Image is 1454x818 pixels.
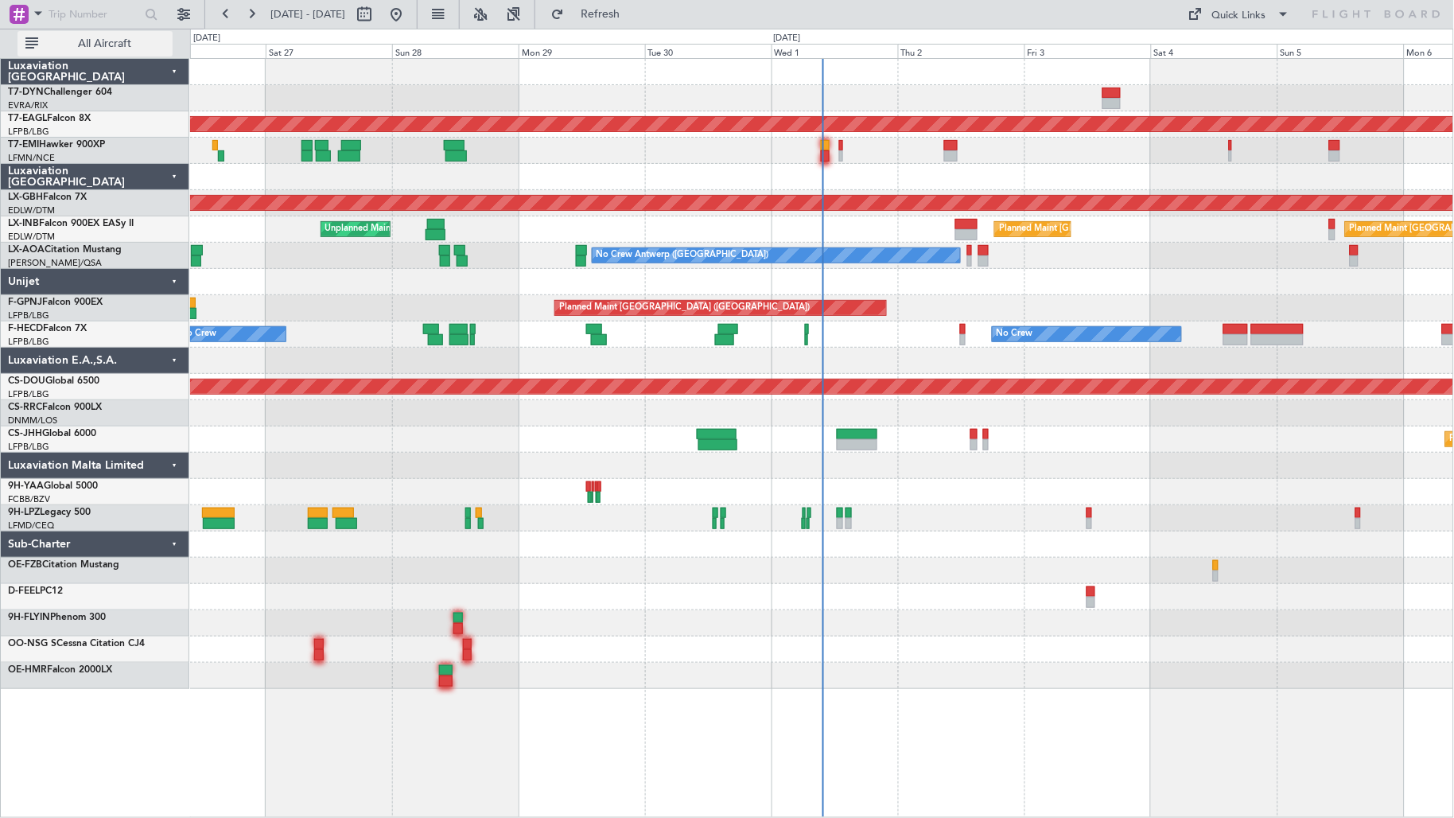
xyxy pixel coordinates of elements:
a: T7-EMIHawker 900XP [8,140,105,150]
div: No Crew [180,322,216,346]
a: T7-EAGLFalcon 8X [8,114,91,123]
a: LFMD/CEQ [8,520,54,532]
a: CS-JHHGlobal 6000 [8,429,96,438]
div: Fri 26 [139,44,266,58]
div: No Crew [997,322,1033,346]
span: D-FEEL [8,586,40,596]
div: Planned Maint [GEOGRAPHIC_DATA] ([GEOGRAPHIC_DATA]) [559,296,810,320]
div: Thu 2 [898,44,1024,58]
a: 9H-LPZLegacy 500 [8,508,91,517]
a: LFPB/LBG [8,441,49,453]
span: T7-DYN [8,88,44,97]
div: Mon 29 [519,44,645,58]
span: F-HECD [8,324,43,333]
span: All Aircraft [41,38,168,49]
a: F-HECDFalcon 7X [8,324,87,333]
button: Quick Links [1180,2,1298,27]
div: Sat 4 [1151,44,1277,58]
a: T7-DYNChallenger 604 [8,88,112,97]
a: 9H-YAAGlobal 5000 [8,481,98,491]
a: LFMN/NCE [8,152,55,164]
div: Sun 28 [392,44,519,58]
div: Quick Links [1212,8,1266,24]
a: EDLW/DTM [8,231,55,243]
a: LFPB/LBG [8,310,49,321]
span: F-GPNJ [8,298,42,307]
span: OO-NSG S [8,639,56,649]
span: LX-INB [8,219,39,228]
div: Sat 27 [266,44,392,58]
a: EVRA/RIX [8,99,48,111]
a: LFPB/LBG [8,126,49,138]
span: T7-EAGL [8,114,47,123]
button: All Aircraft [17,31,173,56]
a: OE-HMRFalcon 2000LX [8,665,112,675]
div: [DATE] [193,32,220,45]
a: LFPB/LBG [8,388,49,400]
a: [PERSON_NAME]/QSA [8,257,102,269]
a: 9H-FLYINPhenom 300 [8,613,106,622]
span: 9H-FLYIN [8,613,50,622]
a: D-FEELPC12 [8,586,63,596]
span: CS-RRC [8,403,42,412]
div: Wed 1 [772,44,898,58]
div: Tue 30 [645,44,772,58]
a: LFPB/LBG [8,336,49,348]
div: [DATE] [774,32,801,45]
a: CS-RRCFalcon 900LX [8,403,102,412]
a: LX-AOACitation Mustang [8,245,122,255]
span: OE-HMR [8,665,47,675]
span: OE-FZB [8,560,42,570]
span: 9H-YAA [8,481,44,491]
span: LX-AOA [8,245,45,255]
div: Unplanned Maint Roma (Ciampino) [325,217,468,241]
button: Refresh [543,2,639,27]
div: Fri 3 [1024,44,1151,58]
a: DNMM/LOS [8,415,57,427]
a: LX-INBFalcon 900EX EASy II [8,219,134,228]
div: Sun 5 [1277,44,1404,58]
span: 9H-LPZ [8,508,40,517]
span: Refresh [567,9,634,20]
span: CS-JHH [8,429,42,438]
span: LX-GBH [8,193,43,202]
a: FCBB/BZV [8,493,50,505]
span: [DATE] - [DATE] [270,7,345,21]
span: T7-EMI [8,140,39,150]
input: Trip Number [49,2,140,26]
a: F-GPNJFalcon 900EX [8,298,103,307]
a: LX-GBHFalcon 7X [8,193,87,202]
span: CS-DOU [8,376,45,386]
a: EDLW/DTM [8,204,55,216]
div: No Crew Antwerp ([GEOGRAPHIC_DATA]) [597,243,769,267]
a: OE-FZBCitation Mustang [8,560,119,570]
a: OO-NSG SCessna Citation CJ4 [8,639,145,649]
div: Planned Maint [GEOGRAPHIC_DATA] [999,217,1151,241]
a: CS-DOUGlobal 6500 [8,376,99,386]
